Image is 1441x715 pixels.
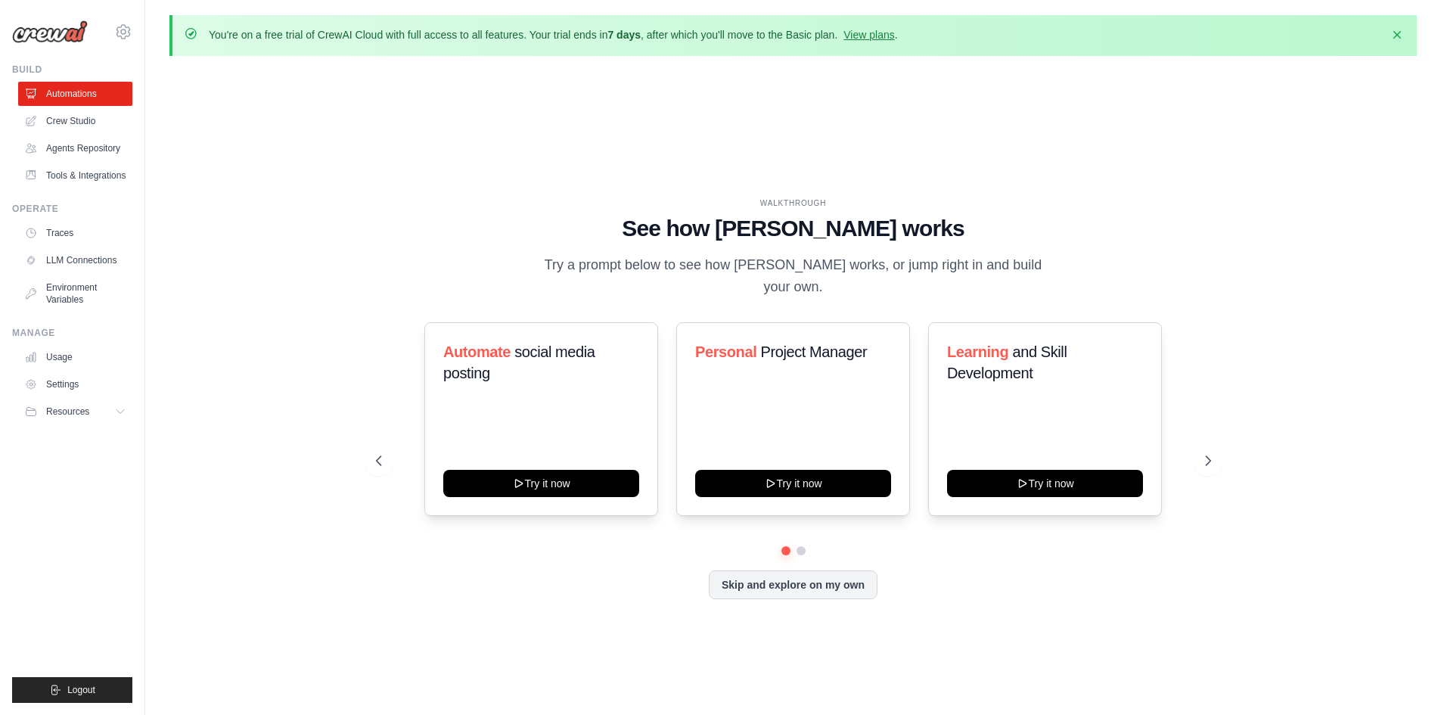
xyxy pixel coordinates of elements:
[18,136,132,160] a: Agents Repository
[67,684,95,696] span: Logout
[695,344,756,360] span: Personal
[18,163,132,188] a: Tools & Integrations
[376,215,1211,242] h1: See how [PERSON_NAME] works
[18,109,132,133] a: Crew Studio
[843,29,894,41] a: View plans
[443,344,595,381] span: social media posting
[18,221,132,245] a: Traces
[18,399,132,424] button: Resources
[18,82,132,106] a: Automations
[18,372,132,396] a: Settings
[376,197,1211,209] div: WALKTHROUGH
[12,203,132,215] div: Operate
[539,254,1048,299] p: Try a prompt below to see how [PERSON_NAME] works, or jump right in and build your own.
[443,344,511,360] span: Automate
[1365,642,1441,715] iframe: Chat Widget
[46,406,89,418] span: Resources
[12,20,88,43] img: Logo
[760,344,867,360] span: Project Manager
[12,64,132,76] div: Build
[209,27,898,42] p: You're on a free trial of CrewAI Cloud with full access to all features. Your trial ends in , aft...
[443,470,639,497] button: Try it now
[18,275,132,312] a: Environment Variables
[947,470,1143,497] button: Try it now
[709,570,877,599] button: Skip and explore on my own
[12,677,132,703] button: Logout
[12,327,132,339] div: Manage
[607,29,641,41] strong: 7 days
[695,470,891,497] button: Try it now
[18,345,132,369] a: Usage
[947,344,1008,360] span: Learning
[18,248,132,272] a: LLM Connections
